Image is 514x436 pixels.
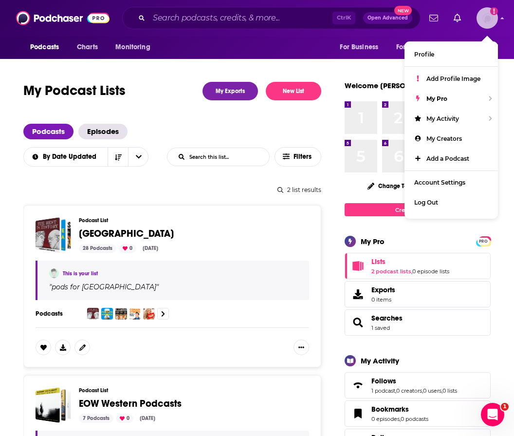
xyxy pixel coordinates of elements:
[340,40,378,54] span: For Business
[116,414,133,423] div: 0
[361,237,385,246] div: My Pro
[333,38,390,57] button: open menu
[23,147,148,167] h2: Choose List sort
[109,38,163,57] button: open menu
[345,400,491,427] span: Bookmarks
[371,257,449,266] a: Lists
[79,244,116,253] div: 28 Podcasts
[149,10,332,26] input: Search podcasts, credits, & more...
[361,356,399,365] div: My Activity
[49,283,159,291] span: " "
[115,308,127,320] img: SmartLess
[371,285,395,294] span: Exports
[79,398,182,410] span: EOW Western Podcasts
[266,82,321,100] button: New List
[371,324,390,331] a: 1 saved
[122,7,421,29] div: Search podcasts, credits, & more...
[119,244,136,253] div: 0
[52,283,156,291] span: pods for [GEOGRAPHIC_DATA]
[348,407,367,420] a: Bookmarks
[401,416,428,422] a: 0 podcasts
[404,172,498,192] a: Account Settings
[441,387,442,394] span: ,
[345,309,491,336] span: Searches
[345,253,491,279] span: Lists
[477,238,489,245] span: PRO
[490,7,498,15] svg: Add a profile image
[143,308,155,320] img: Call Her Daddy
[345,81,441,90] a: Welcome [PERSON_NAME]!
[371,268,411,275] a: 2 podcast lists
[426,75,480,82] span: Add Profile Image
[23,38,72,57] button: open menu
[404,44,498,64] a: Profile
[49,268,59,278] img: Vincent Hannley
[129,308,141,320] img: Conan O’Brien Needs A Friend
[77,40,98,54] span: Charts
[16,9,110,27] img: Podchaser - Follow, Share and Rate Podcasts
[36,217,71,253] a: Nuremberg
[411,268,412,275] span: ,
[79,217,301,224] h3: Podcast List
[501,403,509,411] span: 1
[79,387,301,394] h3: Podcast List
[477,237,489,245] a: PRO
[396,40,443,54] span: For Podcasters
[462,40,478,54] span: More
[477,7,498,29] button: Show profile menu
[404,129,498,149] a: My Creators
[394,6,412,15] span: New
[348,287,367,301] span: Exports
[396,387,422,394] a: 0 creators
[425,10,442,26] a: Show notifications dropdown
[477,7,498,29] span: Logged in as VHannley
[367,16,408,20] span: Open Advanced
[101,308,113,320] img: Pod Save America
[23,82,126,100] h1: My Podcast Lists
[371,314,403,322] span: Searches
[23,186,321,193] div: 2 list results
[371,416,400,422] a: 0 episodes
[426,115,459,122] span: My Activity
[202,82,258,100] a: My Exports
[294,153,313,160] span: Filters
[348,316,367,329] a: Searches
[115,40,150,54] span: Monitoring
[414,51,434,58] span: Profile
[345,203,491,216] a: Create My Top 8
[275,147,321,167] button: Filters
[79,414,113,423] div: 7 Podcasts
[423,387,441,394] a: 0 users
[404,41,498,219] ul: Show profile menu
[412,268,449,275] a: 0 episode lists
[30,40,59,54] span: Podcasts
[371,377,457,385] a: Follows
[371,405,409,414] span: Bookmarks
[371,405,428,414] a: Bookmarks
[78,124,128,139] a: Episodes
[450,10,465,26] a: Show notifications dropdown
[36,387,71,423] span: EOW Western Podcasts
[23,153,108,160] button: open menu
[426,95,447,102] span: My Pro
[371,387,395,394] a: 1 podcast
[71,38,104,57] a: Charts
[426,155,469,162] span: Add a Podcast
[455,38,491,57] button: open menu
[371,296,395,303] span: 0 items
[400,416,401,422] span: ,
[345,372,491,398] span: Follows
[390,38,457,57] button: open menu
[23,124,73,139] a: Podcasts
[404,69,498,89] a: Add Profile Image
[128,148,148,166] button: open menu
[36,310,79,318] h3: Podcasts
[362,180,422,192] button: Change Top 8
[426,135,462,142] span: My Creators
[43,153,100,160] span: By Date Updated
